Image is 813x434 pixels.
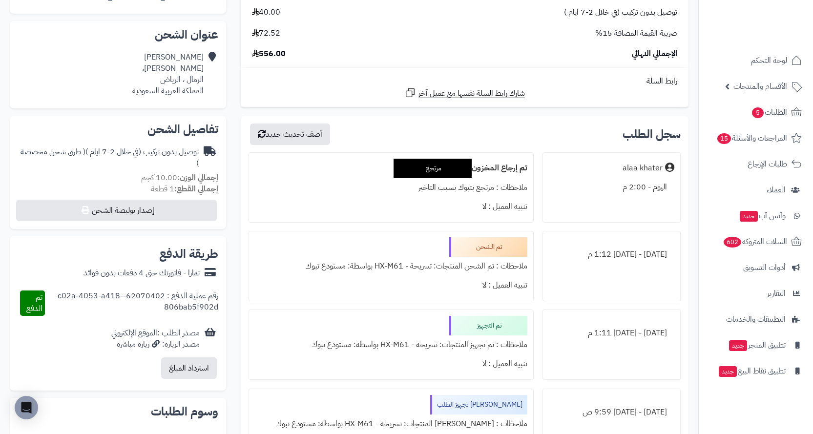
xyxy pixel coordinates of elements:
b: تم إرجاع المخزون [472,162,527,174]
div: تم الشحن [449,237,527,257]
div: Open Intercom Messenger [15,396,38,419]
a: أدوات التسويق [705,256,807,279]
button: إصدار بوليصة الشحن [16,200,217,221]
span: التطبيقات والخدمات [726,312,786,326]
button: استرداد المبلغ [161,357,217,379]
span: المراجعات والأسئلة [716,131,787,145]
img: logo-2.png [747,7,804,28]
div: [DATE] - [DATE] 1:12 م [549,245,674,264]
span: الإجمالي النهائي [632,48,677,60]
span: العملاء [767,183,786,197]
div: مرتجع [394,159,472,178]
span: ضريبة القيمة المضافة 15% [595,28,677,39]
div: مصدر الطلب :الموقع الإلكتروني [111,328,200,350]
span: شارك رابط السلة نفسها مع عميل آخر [418,88,525,99]
div: رابط السلة [245,76,685,87]
a: التقارير [705,282,807,305]
a: طلبات الإرجاع [705,152,807,176]
h3: سجل الطلب [623,128,681,140]
span: وآتس آب [739,209,786,223]
div: ملاحظات : مرتجع بتبوك بسبب التاخير [255,178,527,197]
span: طلبات الإرجاع [748,157,787,171]
span: تطبيق نقاط البيع [718,364,786,378]
a: المراجعات والأسئلة15 [705,126,807,150]
span: 15 [717,133,731,145]
div: تمارا - فاتورتك حتى 4 دفعات بدون فوائد [83,268,200,279]
span: 40.00 [252,7,280,18]
span: لوحة التحكم [751,54,787,67]
div: مصدر الزيارة: زيارة مباشرة [111,339,200,350]
span: أدوات التسويق [743,261,786,274]
strong: إجمالي الوزن: [177,172,218,184]
div: [DATE] - [DATE] 1:11 م [549,324,674,343]
strong: إجمالي القطع: [174,183,218,195]
div: رقم عملية الدفع : 62070402-c02a-4053-a418-806bab5f902d [45,290,218,316]
a: السلات المتروكة602 [705,230,807,253]
div: [DATE] - [DATE] 9:59 ص [549,403,674,422]
a: لوحة التحكم [705,49,807,72]
div: اليوم - 2:00 م [549,178,674,197]
span: جديد [740,211,758,222]
div: توصيل بدون تركيب (في خلال 2-7 ايام ) [18,146,199,169]
span: 72.52 [252,28,280,39]
a: تطبيق المتجرجديد [705,333,807,357]
a: الطلبات5 [705,101,807,124]
span: تطبيق المتجر [728,338,786,352]
div: تم التجهيز [449,316,527,335]
span: 5 [752,107,764,119]
h2: تفاصيل الشحن [18,124,218,135]
button: أضف تحديث جديد [250,124,330,145]
a: وآتس آبجديد [705,204,807,227]
span: التقارير [767,287,786,300]
a: تطبيق نقاط البيعجديد [705,359,807,383]
span: جديد [729,340,747,351]
span: 602 [724,237,742,248]
span: الطلبات [751,105,787,119]
span: الأقسام والمنتجات [733,80,787,93]
small: 1 قطعة [151,183,218,195]
h2: وسوم الطلبات [18,406,218,417]
div: ملاحظات : تم تجهيز المنتجات: تسريحة - HX-M61 بواسطة: مستودع تبوك [255,335,527,354]
div: [PERSON_NAME] [PERSON_NAME]، الرمال ، الرياض المملكة العربية السعودية [132,52,204,96]
span: 556.00 [252,48,286,60]
div: ملاحظات : تم الشحن المنتجات: تسريحة - HX-M61 بواسطة: مستودع تبوك [255,257,527,276]
span: جديد [719,366,737,377]
div: [PERSON_NAME] تجهيز الطلب [430,395,527,414]
div: ملاحظات : [PERSON_NAME] المنتجات: تسريحة - HX-M61 بواسطة: مستودع تبوك [255,414,527,434]
span: توصيل بدون تركيب (في خلال 2-7 ايام ) [564,7,677,18]
a: العملاء [705,178,807,202]
div: alaa khater [623,163,663,174]
a: شارك رابط السلة نفسها مع عميل آخر [404,87,525,99]
small: 10.00 كجم [141,172,218,184]
h2: عنوان الشحن [18,29,218,41]
div: تنبيه العميل : لا [255,354,527,373]
div: تنبيه العميل : لا [255,276,527,295]
span: السلات المتروكة [723,235,787,248]
span: ( طرق شحن مخصصة ) [21,146,199,169]
div: تنبيه العميل : لا [255,197,527,216]
h2: طريقة الدفع [159,248,218,260]
a: التطبيقات والخدمات [705,308,807,331]
span: تم الدفع [26,291,42,314]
